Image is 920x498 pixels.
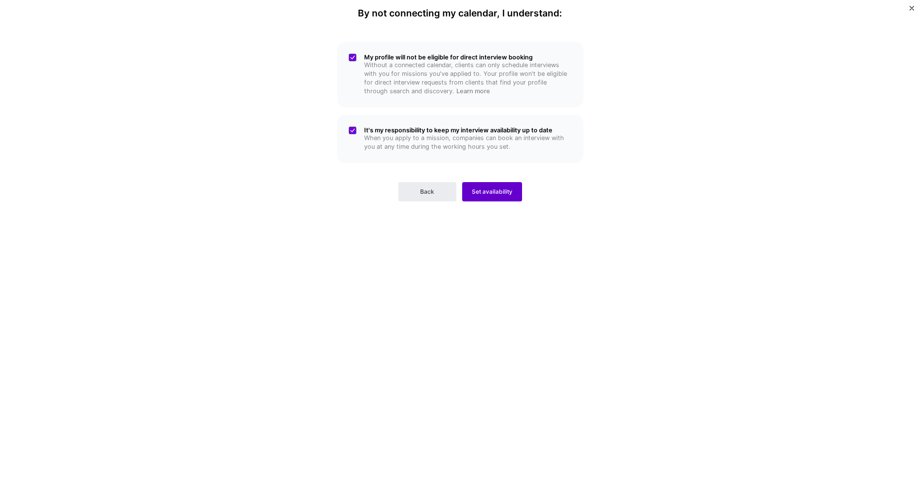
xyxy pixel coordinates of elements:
h4: By not connecting my calendar, I understand: [358,8,562,19]
h5: My profile will not be eligible for direct interview booking [364,54,572,61]
p: Without a connected calendar, clients can only schedule interviews with you for missions you've a... [364,61,572,96]
p: When you apply to a mission, companies can book an interview with you at any time during the work... [364,134,572,151]
span: Back [420,187,434,196]
button: Close [909,6,914,16]
button: Back [398,182,456,201]
span: Set availability [472,187,512,196]
a: Learn more [456,87,490,95]
h5: It's my responsibility to keep my interview availability up to date [364,127,572,134]
button: Set availability [462,182,522,201]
